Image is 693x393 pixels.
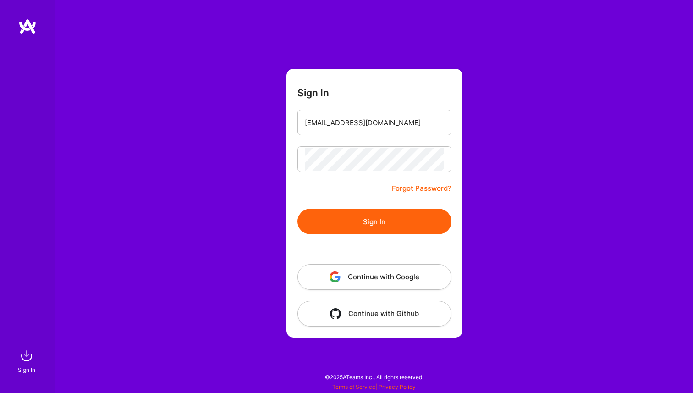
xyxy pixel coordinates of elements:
[297,301,451,327] button: Continue with Github
[297,87,329,99] h3: Sign In
[19,347,36,375] a: sign inSign In
[55,365,693,388] div: © 2025 ATeams Inc., All rights reserved.
[332,383,375,390] a: Terms of Service
[330,308,341,319] img: icon
[17,347,36,365] img: sign in
[18,365,35,375] div: Sign In
[297,264,451,290] button: Continue with Google
[332,383,416,390] span: |
[297,209,451,234] button: Sign In
[392,183,451,194] a: Forgot Password?
[18,18,37,35] img: logo
[379,383,416,390] a: Privacy Policy
[305,111,444,134] input: Email...
[330,271,341,282] img: icon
